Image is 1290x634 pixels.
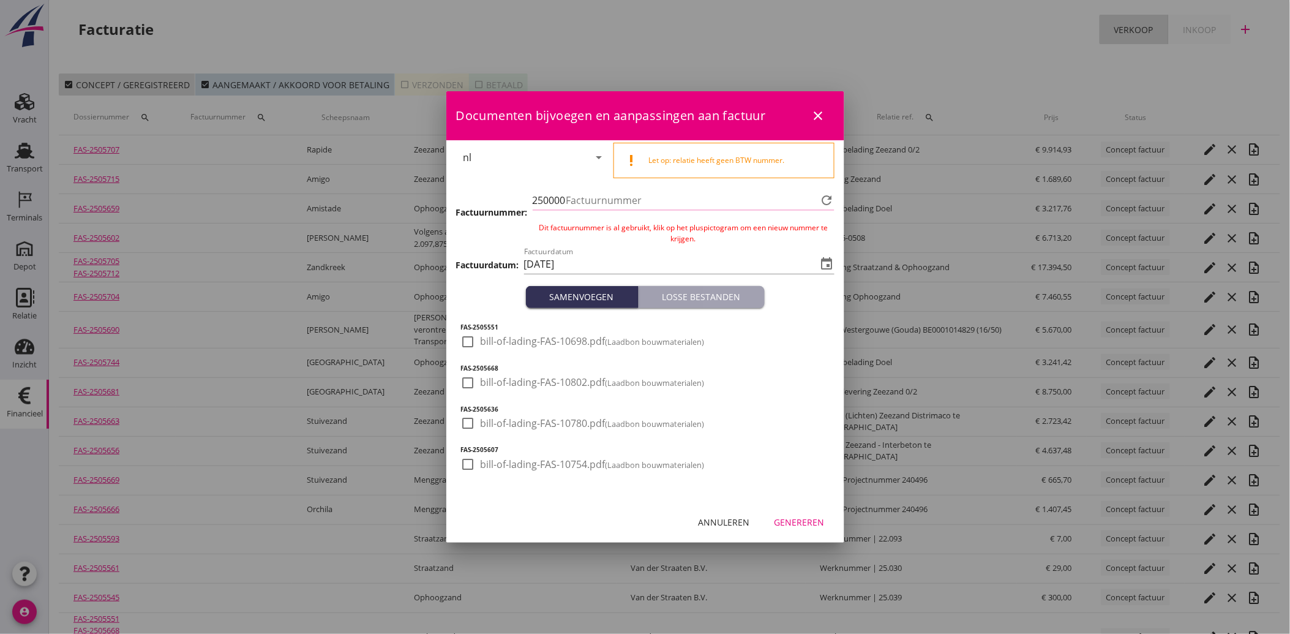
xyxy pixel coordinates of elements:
[699,516,750,529] div: Annuleren
[461,323,830,332] h5: FAS-2505551
[689,511,760,533] button: Annuleren
[531,290,633,303] div: Samenvoegen
[606,418,705,429] small: (Laadbon bouwmaterialen)
[639,286,765,308] button: Losse bestanden
[463,152,472,163] div: nl
[591,150,606,165] i: arrow_drop_down
[526,286,639,308] button: Samenvoegen
[456,206,528,219] h3: Factuurnummer:
[774,516,825,529] div: Genereren
[456,259,519,271] h3: Factuurdatum:
[606,377,705,388] small: (Laadbon bouwmaterialen)
[533,222,834,244] div: Dit factuurnummer is al gebruikt, klik op het pluspictogram om een nieuw nummer te krijgen.
[606,336,705,347] small: (Laadbon bouwmaterialen)
[624,153,639,168] i: priority_high
[481,458,705,471] span: bill-of-lading-FAS-10754.pdf
[648,155,824,166] div: Let op: relatie heeft geen BTW nummer.
[481,335,705,348] span: bill-of-lading-FAS-10698.pdf
[461,405,830,414] h5: FAS-2505636
[461,364,830,373] h5: FAS-2505668
[643,290,760,303] div: Losse bestanden
[606,459,705,470] small: (Laadbon bouwmaterialen)
[524,254,817,274] input: Factuurdatum
[461,445,830,455] h5: FAS-2505607
[533,193,566,208] span: 250000
[446,91,844,140] div: Documenten bijvoegen en aanpassingen aan factuur
[811,108,826,123] i: close
[566,191,817,210] input: Factuurnummer
[765,511,834,533] button: Genereren
[820,257,834,271] i: event
[820,193,834,208] i: refresh
[481,376,705,389] span: bill-of-lading-FAS-10802.pdf
[481,417,705,430] span: bill-of-lading-FAS-10780.pdf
